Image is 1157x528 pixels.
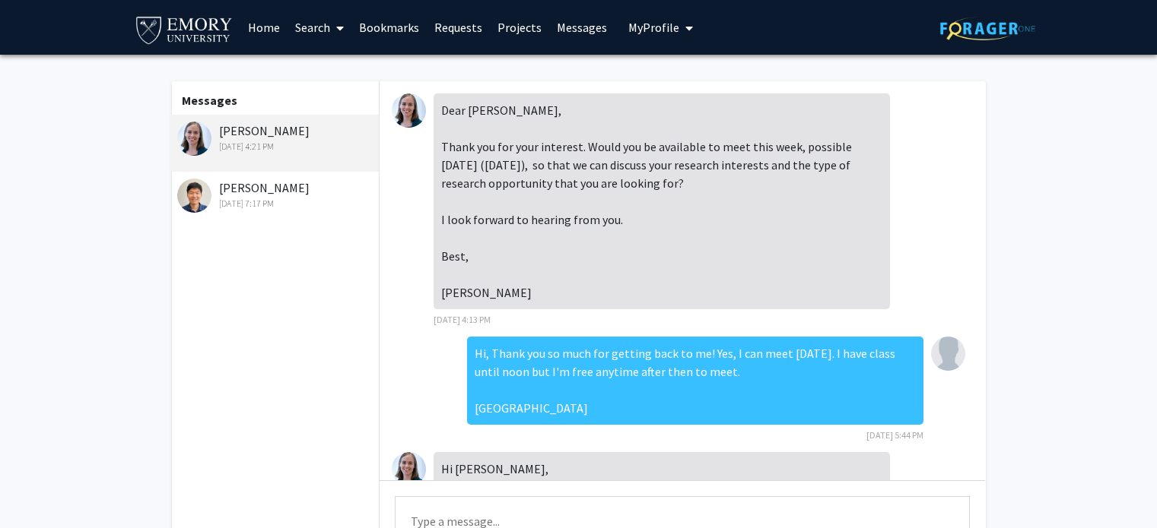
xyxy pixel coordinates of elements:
div: [PERSON_NAME] [177,179,376,210]
span: [DATE] 4:13 PM [434,314,491,325]
img: Joshua Jeong [177,179,211,213]
span: My Profile [628,20,679,35]
a: Home [240,1,288,54]
img: Emory University Logo [134,12,235,46]
img: Wendy McKimpson [177,122,211,156]
iframe: Chat [11,460,65,517]
img: Selina Tariq [931,337,965,371]
a: Messages [549,1,615,54]
div: [DATE] 4:21 PM [177,140,376,153]
b: Messages [182,93,237,108]
div: Dear [PERSON_NAME], Thank you for your interest. Would you be available to meet this week, possib... [434,93,890,309]
a: Bookmarks [351,1,427,54]
span: [DATE] 5:44 PM [866,429,923,441]
img: ForagerOne Logo [940,17,1035,40]
div: Hi, Thank you so much for getting back to me! Yes, I can meet [DATE]. I have class until noon but... [467,337,923,425]
a: Search [288,1,351,54]
a: Projects [490,1,549,54]
div: [PERSON_NAME] [177,122,376,153]
img: Wendy McKimpson [392,452,426,486]
a: Requests [427,1,490,54]
img: Wendy McKimpson [392,93,426,128]
div: [DATE] 7:17 PM [177,197,376,210]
